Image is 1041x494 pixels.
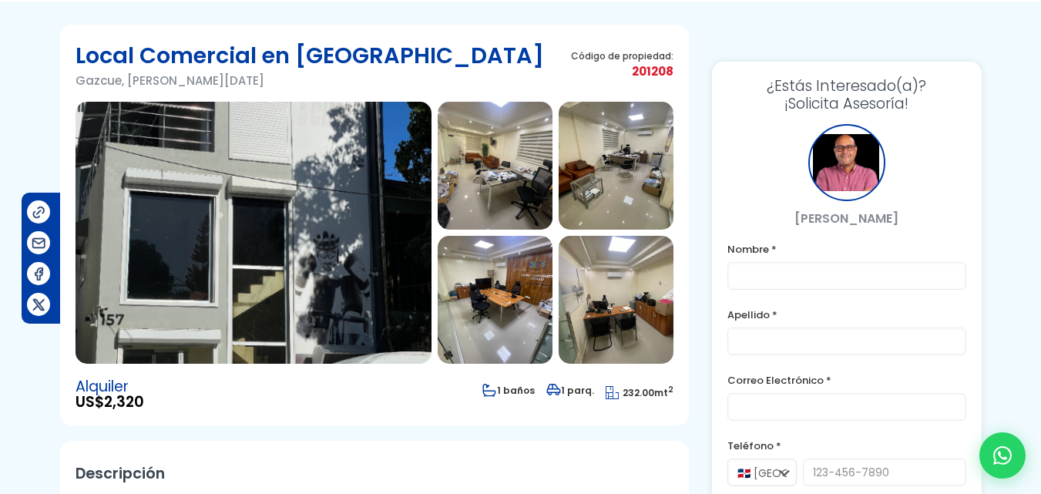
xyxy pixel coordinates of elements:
img: Local Comercial en Gazcue [559,102,673,230]
img: Compartir [31,297,47,313]
span: 232.00 [623,386,654,399]
img: Local Comercial en Gazcue [438,102,552,230]
span: ¿Estás Interesado(a)? [727,77,966,95]
img: Local Comercial en Gazcue [438,236,552,364]
label: Apellido * [727,305,966,324]
img: Compartir [31,204,47,220]
span: US$ [76,395,144,410]
span: 201208 [571,62,673,81]
sup: 2 [668,384,673,395]
img: Local Comercial en Gazcue [559,236,673,364]
p: [PERSON_NAME] [727,209,966,228]
input: 123-456-7890 [803,459,966,486]
h3: ¡Solicita Asesoría! [727,77,966,113]
label: Correo Electrónico * [727,371,966,390]
span: Alquiler [76,379,144,395]
h1: Local Comercial en [GEOGRAPHIC_DATA] [76,40,544,71]
span: mt [606,386,673,399]
img: Compartir [31,235,47,251]
h2: Descripción [76,456,673,491]
div: Julio Holguin [808,124,885,201]
span: 1 baños [482,384,535,397]
span: 2,320 [104,392,144,412]
label: Teléfono * [727,436,966,455]
img: Local Comercial en Gazcue [76,102,432,364]
p: Gazcue, [PERSON_NAME][DATE] [76,71,544,90]
img: Compartir [31,266,47,282]
label: Nombre * [727,240,966,259]
span: Código de propiedad: [571,50,673,62]
span: 1 parq. [546,384,594,397]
